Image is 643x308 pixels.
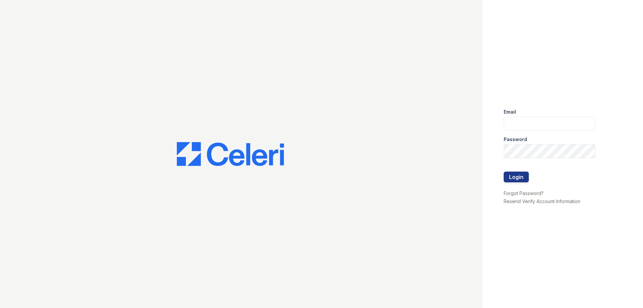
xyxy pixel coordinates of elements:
[504,172,529,182] button: Login
[504,198,580,204] a: Resend Verify Account Information
[177,142,284,166] img: CE_Logo_Blue-a8612792a0a2168367f1c8372b55b34899dd931a85d93a1a3d3e32e68fde9ad4.png
[504,109,516,115] label: Email
[504,136,527,143] label: Password
[504,190,544,196] a: Forgot Password?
